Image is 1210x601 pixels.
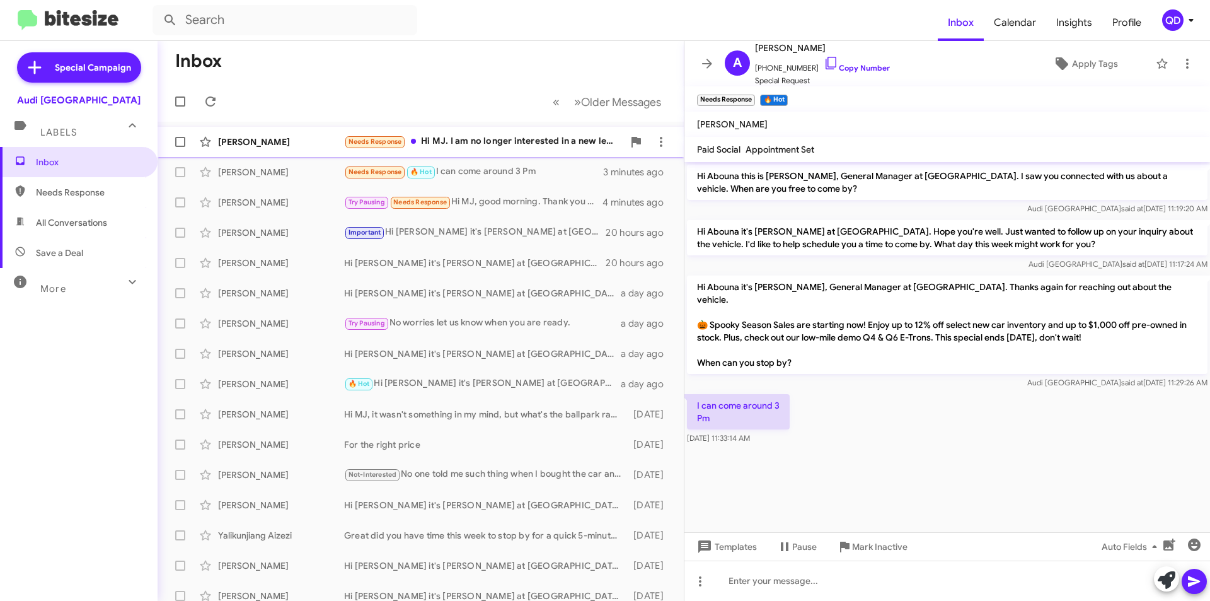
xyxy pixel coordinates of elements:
span: said at [1122,259,1144,269]
button: Pause [767,535,827,558]
span: 🔥 Hot [410,168,432,176]
span: Important [349,228,381,236]
span: 🔥 Hot [349,380,370,388]
a: Profile [1102,4,1151,41]
a: Inbox [938,4,984,41]
small: 🔥 Hot [760,95,787,106]
span: Apply Tags [1072,52,1118,75]
div: a day ago [621,287,674,300]
a: Copy Number [824,63,890,73]
span: Templates [694,535,757,558]
span: Special Campaign [55,61,131,74]
span: Mark Inactive [852,535,907,558]
span: Needs Response [349,168,402,176]
div: [PERSON_NAME] [218,438,344,451]
div: [PERSON_NAME] [218,136,344,148]
div: Great did you have time this week to stop by for a quick 5-minute appraisal? [344,529,627,542]
span: Needs Response [349,137,402,146]
span: Inbox [36,156,143,168]
span: All Conversations [36,216,107,229]
span: Try Pausing [349,198,385,206]
div: a day ago [621,378,674,390]
div: No worries let us know when you are ready. [344,316,621,330]
h1: Inbox [175,51,222,71]
div: [DATE] [627,499,674,511]
div: a day ago [621,347,674,360]
div: Yalikunjiang Aizezi [218,529,344,542]
span: Pause [792,535,817,558]
div: [DATE] [627,529,674,542]
a: Insights [1046,4,1102,41]
span: Special Request [755,74,890,87]
div: Hi [PERSON_NAME] it's [PERSON_NAME] at [GEOGRAPHIC_DATA]. 🎃 Spooky Season Sales are starting now!... [344,347,621,360]
span: said at [1121,378,1143,387]
button: Mark Inactive [827,535,918,558]
div: [PERSON_NAME] [218,317,344,330]
div: Hi [PERSON_NAME] it's [PERSON_NAME] at [GEOGRAPHIC_DATA]. 🎃 Spooky Season Sales are starting now!... [344,257,606,269]
div: Hi [PERSON_NAME] it's [PERSON_NAME] at [GEOGRAPHIC_DATA]. 🎃 Spooky Season Sales are starting now!... [344,499,627,511]
div: 20 hours ago [606,226,674,239]
span: [PHONE_NUMBER] [755,55,890,74]
div: I can come around 3 Pm [344,165,603,179]
button: Apply Tags [1020,52,1149,75]
span: Save a Deal [36,247,83,259]
div: [DATE] [627,559,674,572]
button: QD [1151,9,1196,31]
span: More [40,283,66,295]
div: No one told me such thing when I bought the car and audi care package. [344,467,627,482]
div: QD [1162,9,1184,31]
span: Appointment Set [746,144,814,155]
div: [PERSON_NAME] [218,499,344,511]
span: Audi [GEOGRAPHIC_DATA] [DATE] 11:19:20 AM [1027,204,1207,213]
div: a day ago [621,317,674,330]
div: [PERSON_NAME] [218,196,344,209]
a: Special Campaign [17,52,141,83]
button: Templates [684,535,767,558]
div: [PERSON_NAME] [218,166,344,178]
button: Auto Fields [1092,535,1172,558]
div: For the right price [344,438,627,451]
span: A [733,53,742,73]
div: 3 minutes ago [603,166,674,178]
input: Search [153,5,417,35]
div: [PERSON_NAME] [218,287,344,300]
div: [PERSON_NAME] [218,559,344,572]
span: Auto Fields [1102,535,1162,558]
div: [PERSON_NAME] [218,347,344,360]
div: Hi [PERSON_NAME] it's [PERSON_NAME] at [GEOGRAPHIC_DATA]. 🎃 Spooky Season Sales are starting now!... [344,376,621,391]
span: [PERSON_NAME] [755,40,890,55]
div: [PERSON_NAME] [218,257,344,269]
span: Audi [GEOGRAPHIC_DATA] [DATE] 11:29:26 AM [1027,378,1207,387]
span: [PERSON_NAME] [697,119,768,130]
div: [DATE] [627,438,674,451]
div: Audi [GEOGRAPHIC_DATA] [17,94,141,107]
span: Needs Response [36,186,143,199]
span: [DATE] 11:33:14 AM [687,433,750,443]
div: Hi [PERSON_NAME] it's [PERSON_NAME] at [GEOGRAPHIC_DATA]. 🎃 Spooky Season Sales are starting now!... [344,225,606,240]
div: Hi MJ, good morning. Thank you so much for keeping us in mind. Actually we were helping our frien... [344,195,602,209]
span: Needs Response [393,198,447,206]
button: Next [567,89,669,115]
div: [DATE] [627,469,674,481]
span: » [574,94,581,110]
a: Calendar [984,4,1046,41]
span: said at [1121,204,1143,213]
p: Hi Abouna it's [PERSON_NAME] at [GEOGRAPHIC_DATA]. Hope you're well. Just wanted to follow up on ... [687,220,1207,255]
p: I can come around 3 Pm [687,394,790,429]
div: [PERSON_NAME] [218,226,344,239]
div: 4 minutes ago [602,196,674,209]
div: Hi [PERSON_NAME] it's [PERSON_NAME] at [GEOGRAPHIC_DATA]. 🎃 Spooky Season Sales are starting now!... [344,559,627,572]
div: Hi MJ. I am no longer interested in a new lease. Thank you for your time [344,134,623,149]
nav: Page navigation example [546,89,669,115]
span: « [553,94,560,110]
div: 20 hours ago [606,257,674,269]
span: Try Pausing [349,319,385,327]
small: Needs Response [697,95,755,106]
div: [PERSON_NAME] [218,469,344,481]
div: [PERSON_NAME] [218,378,344,390]
button: Previous [545,89,567,115]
